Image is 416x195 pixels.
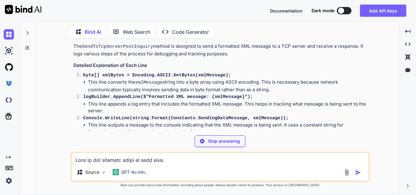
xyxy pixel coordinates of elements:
[312,8,334,14] span: Dark mode
[85,169,99,175] p: Source
[82,44,153,49] code: SendToTcpServerPostInquiry
[270,8,302,13] span: Documentation
[135,80,163,85] code: xmlMessage
[83,94,253,99] code: logBuilder.AppendLine($"Formatted XML message: {xmlMessage}");
[101,170,106,175] img: Pick Models
[343,169,350,176] img: attachment
[270,8,302,14] button: Documentation
[83,73,231,78] code: byte[] xmlBytes = Encoding.ASCII.GetBytes(xmlMessage);
[4,62,14,72] img: githubLight
[88,122,368,135] li: This line outputs a message to the console indicating that the XML message is being sent. It uses...
[208,138,240,144] p: Stop answering
[360,5,406,17] button: Add API Keys
[4,176,14,186] img: settings
[85,28,101,36] p: Bind AI
[355,169,361,176] img: icon
[71,183,369,187] p: Bind can provide inaccurate information, including about people. Always double-check its answers....
[121,169,147,175] p: GPT-4o min..
[113,169,119,175] img: GPT-4o mini
[83,116,289,121] code: Console.WriteLine(string.Format(Constants.SendingDataMessage, xmlMessage));
[73,43,368,57] p: The method is designed to send a formatted XML message to a TCP server and receive a response. It...
[123,28,150,36] p: Web Search
[172,28,209,36] p: Code Generator
[4,29,14,40] img: chat
[88,101,368,114] li: This line appends a log entry that includes the formatted XML message. This helps in tracking wha...
[4,95,14,105] img: darkCloudIdeIcon
[88,79,368,93] li: This line converts the string into a byte array using ASCII encoding. This is necessary because n...
[4,46,14,56] img: ai-studio
[4,78,14,89] img: premium
[73,62,368,69] h3: Detailed Explanation of Each Line
[5,5,41,14] img: Bind AI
